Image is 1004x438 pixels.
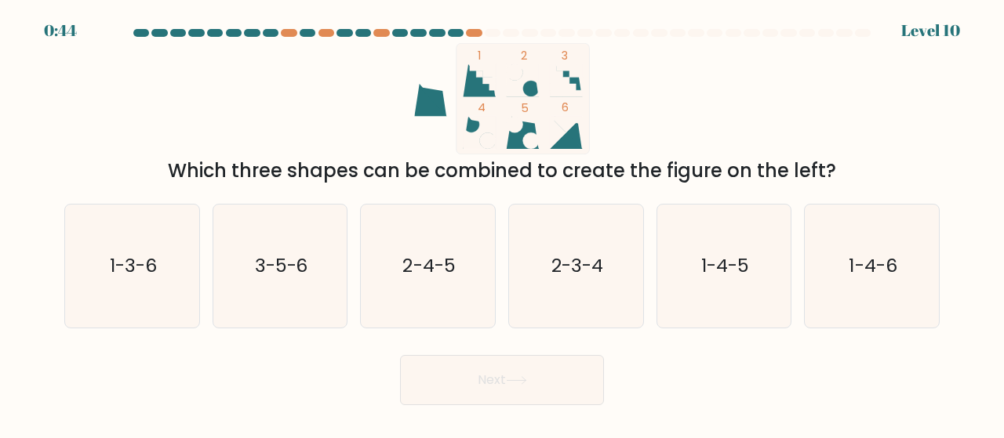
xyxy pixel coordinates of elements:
text: 2-4-5 [403,253,456,279]
tspan: 6 [562,100,569,115]
text: 2-3-4 [551,253,603,279]
tspan: 3 [562,48,568,63]
text: 1-3-6 [110,253,157,279]
tspan: 4 [478,100,486,115]
text: 1-4-6 [849,253,897,279]
tspan: 5 [521,100,529,116]
div: 0:44 [44,19,77,42]
div: Level 10 [901,19,960,42]
div: Which three shapes can be combined to create the figure on the left? [74,157,930,185]
text: 1-4-5 [701,253,749,279]
tspan: 2 [521,48,527,63]
button: Next [400,355,604,405]
text: 3-5-6 [255,253,308,279]
tspan: 1 [478,48,481,63]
